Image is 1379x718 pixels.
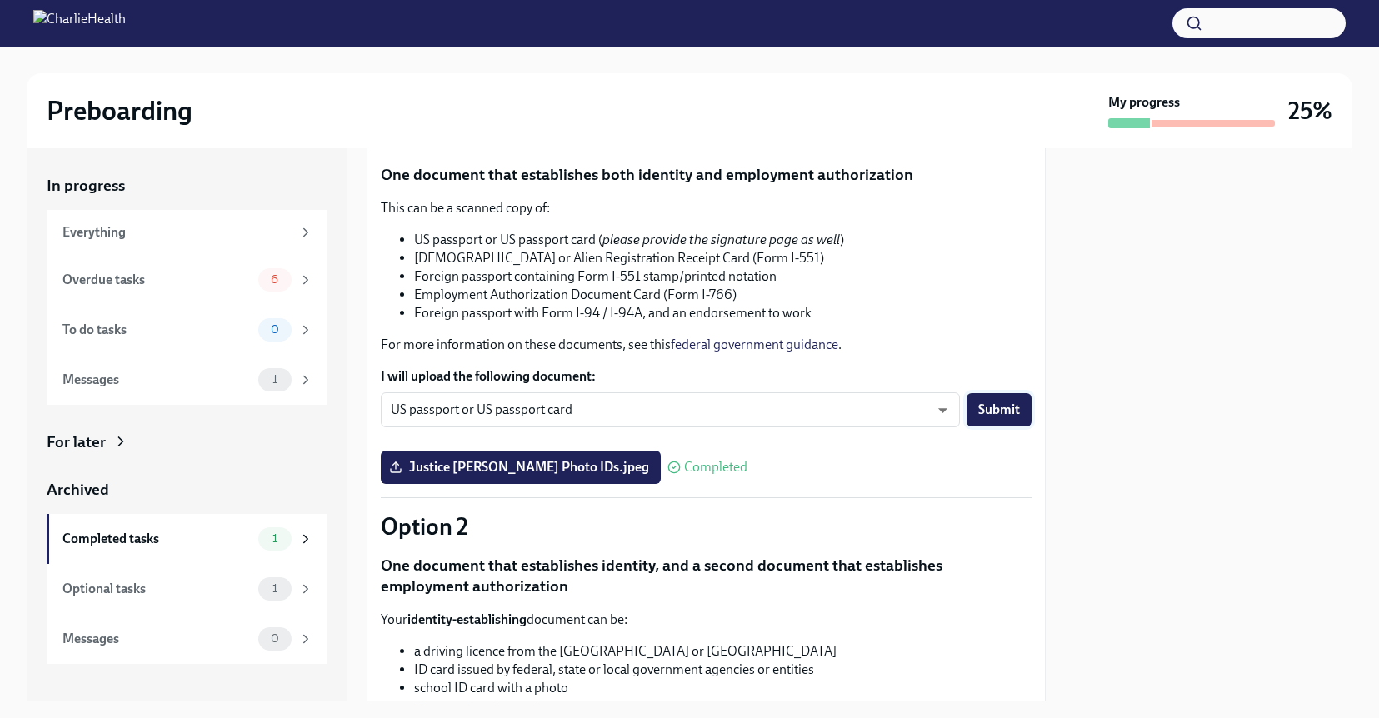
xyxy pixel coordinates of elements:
[62,271,252,289] div: Overdue tasks
[33,10,126,37] img: CharlieHealth
[261,632,289,645] span: 0
[47,175,327,197] a: In progress
[414,697,1032,716] li: Voter registration card
[62,580,252,598] div: Optional tasks
[978,401,1020,418] span: Submit
[392,459,649,476] span: Justice [PERSON_NAME] Photo IDs.jpeg
[381,451,661,484] label: Justice [PERSON_NAME] Photo IDs.jpeg
[414,679,1032,697] li: school ID card with a photo
[414,642,1032,661] li: a driving licence from the [GEOGRAPHIC_DATA] or [GEOGRAPHIC_DATA]
[407,611,527,627] strong: identity-establishing
[47,564,327,614] a: Optional tasks1
[261,273,288,286] span: 6
[262,582,287,595] span: 1
[967,393,1032,426] button: Submit
[62,630,252,648] div: Messages
[1108,93,1180,112] strong: My progress
[381,392,960,427] div: US passport or US passport card
[262,532,287,545] span: 1
[414,231,1032,249] li: US passport or US passport card ( )
[47,479,327,501] a: Archived
[62,223,292,242] div: Everything
[62,530,252,548] div: Completed tasks
[47,514,327,564] a: Completed tasks1
[414,249,1032,267] li: [DEMOGRAPHIC_DATA] or Alien Registration Receipt Card (Form I-551)
[47,431,327,453] a: For later
[381,164,1032,186] p: One document that establishes both identity and employment authorization
[381,611,1032,629] p: Your document can be:
[47,431,106,453] div: For later
[381,511,1032,541] p: Option 2
[671,337,838,352] a: federal government guidance
[414,267,1032,286] li: Foreign passport containing Form I-551 stamp/printed notation
[414,304,1032,322] li: Foreign passport with Form I-94 / I-94A, and an endorsement to work
[47,210,327,255] a: Everything
[47,305,327,355] a: To do tasks0
[1288,96,1332,126] h3: 25%
[414,661,1032,679] li: ID card issued by federal, state or local government agencies or entities
[47,355,327,405] a: Messages1
[262,373,287,386] span: 1
[62,321,252,339] div: To do tasks
[381,336,1032,354] p: For more information on these documents, see this .
[47,255,327,305] a: Overdue tasks6
[414,286,1032,304] li: Employment Authorization Document Card (Form I-766)
[381,555,1032,597] p: One document that establishes identity, and a second document that establishes employment authori...
[381,367,1032,386] label: I will upload the following document:
[47,614,327,664] a: Messages0
[602,232,840,247] em: please provide the signature page as well
[684,461,747,474] span: Completed
[47,94,192,127] h2: Preboarding
[261,323,289,336] span: 0
[381,199,1032,217] p: This can be a scanned copy of:
[62,371,252,389] div: Messages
